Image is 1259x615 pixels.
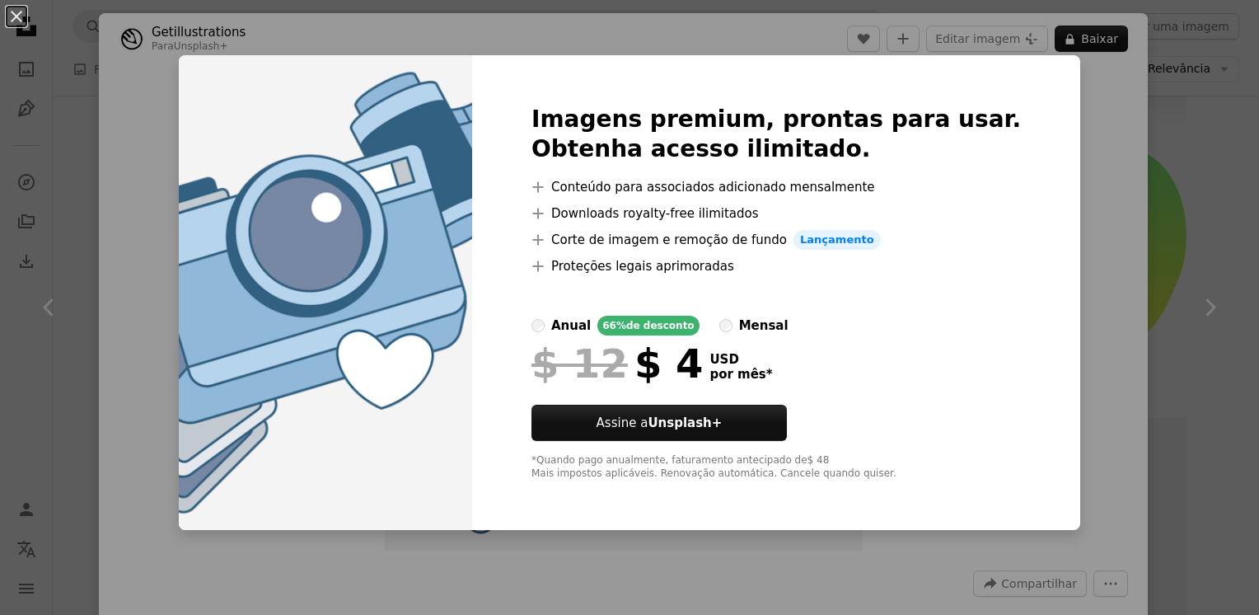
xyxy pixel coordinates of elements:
li: Conteúdo para associados adicionado mensalmente [531,177,1021,197]
input: anual66%de desconto [531,319,545,332]
div: *Quando pago anualmente, faturamento antecipado de $ 48 Mais impostos aplicáveis. Renovação autom... [531,454,1021,481]
img: premium_vector-1744202759112-578c048dcec2 [179,55,472,530]
li: Corte de imagem e remoção de fundo [531,230,1021,250]
span: $ 12 [531,342,628,385]
span: USD [709,352,772,367]
span: Lançamento [793,230,881,250]
span: por mês * [709,367,772,382]
h2: Imagens premium, prontas para usar. Obtenha acesso ilimitado. [531,105,1021,164]
div: 66% de desconto [597,316,699,336]
li: Proteções legais aprimoradas [531,256,1021,276]
input: mensal [719,319,732,332]
div: $ 4 [531,342,703,385]
button: Assine aUnsplash+ [531,405,787,441]
li: Downloads royalty-free ilimitados [531,204,1021,223]
strong: Unsplash+ [648,415,722,430]
div: anual [551,316,591,336]
div: mensal [739,316,789,336]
